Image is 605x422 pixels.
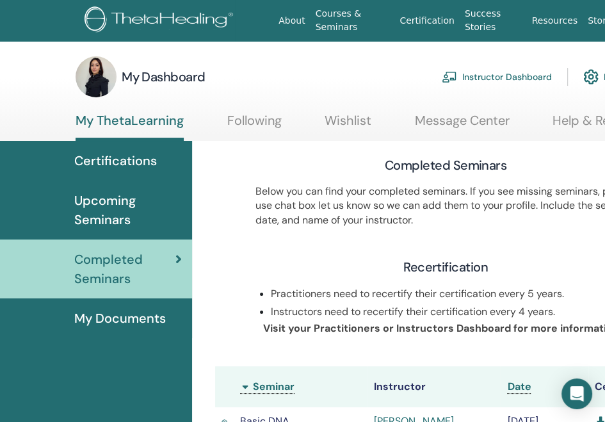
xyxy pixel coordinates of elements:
[74,309,166,328] span: My Documents
[74,250,175,288] span: Completed Seminars
[325,113,371,138] a: Wishlist
[507,380,531,393] span: Date
[561,378,592,409] div: Open Intercom Messenger
[311,2,395,39] a: Courses & Seminars
[527,9,583,33] a: Resources
[76,56,117,97] img: default.jpg
[460,2,527,39] a: Success Stories
[76,113,184,141] a: My ThetaLearning
[85,6,238,35] img: logo.png
[442,71,457,83] img: chalkboard-teacher.svg
[273,9,310,33] a: About
[227,113,282,138] a: Following
[74,191,182,229] span: Upcoming Seminars
[583,66,599,88] img: cog.svg
[385,156,506,174] h3: Completed Seminars
[394,9,459,33] a: Certification
[507,380,531,394] a: Date
[74,151,157,170] span: Certifications
[367,366,501,407] th: Instructor
[442,63,552,91] a: Instructor Dashboard
[122,68,206,86] h3: My Dashboard
[403,258,488,276] h3: Recertification
[415,113,510,138] a: Message Center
